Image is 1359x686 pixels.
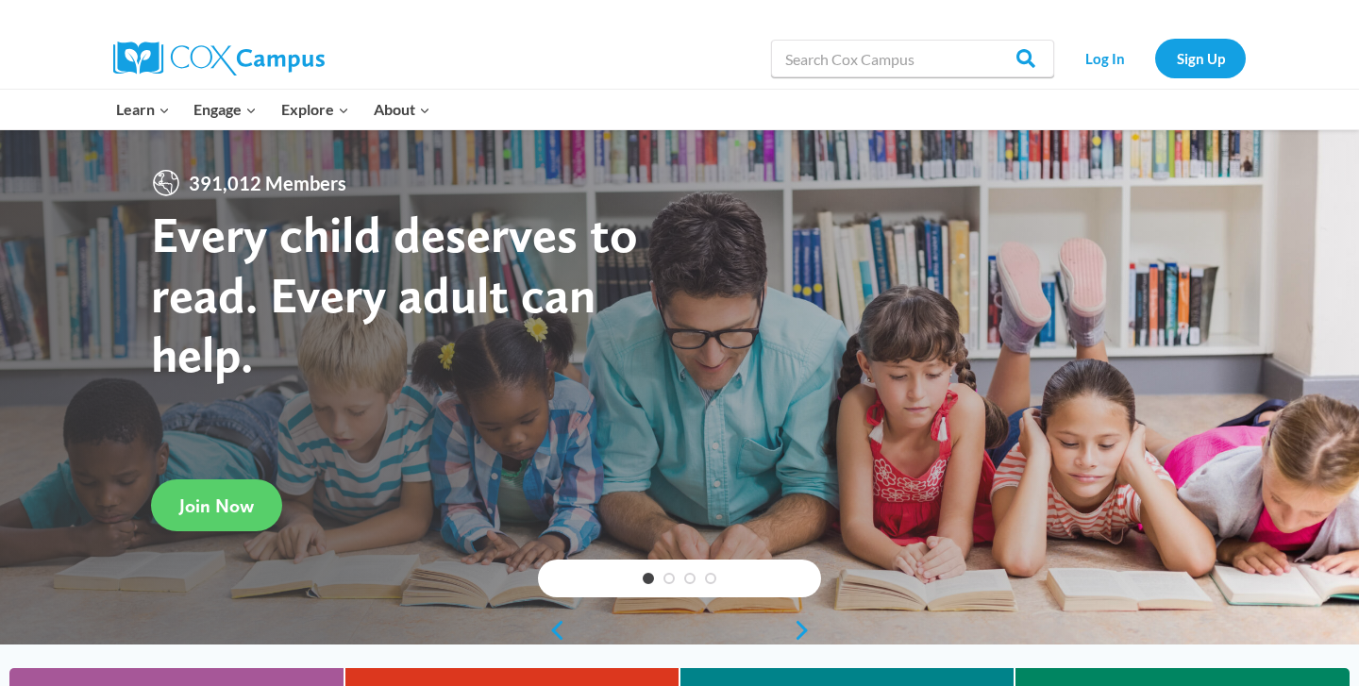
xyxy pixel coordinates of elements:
nav: Primary Navigation [104,90,442,129]
a: Sign Up [1155,39,1246,77]
a: Join Now [151,479,282,531]
div: content slider buttons [538,611,821,649]
span: 391,012 Members [181,168,354,198]
span: Engage [193,97,257,122]
span: Learn [116,97,170,122]
a: previous [538,619,566,642]
a: 4 [705,573,716,584]
a: 3 [684,573,696,584]
img: Cox Campus [113,42,325,75]
a: Log In [1064,39,1146,77]
a: next [793,619,821,642]
input: Search Cox Campus [771,40,1054,77]
nav: Secondary Navigation [1064,39,1246,77]
a: 2 [663,573,675,584]
strong: Every child deserves to read. Every adult can help. [151,204,638,384]
span: Explore [281,97,349,122]
span: Join Now [179,494,254,517]
a: 1 [643,573,654,584]
span: About [374,97,430,122]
